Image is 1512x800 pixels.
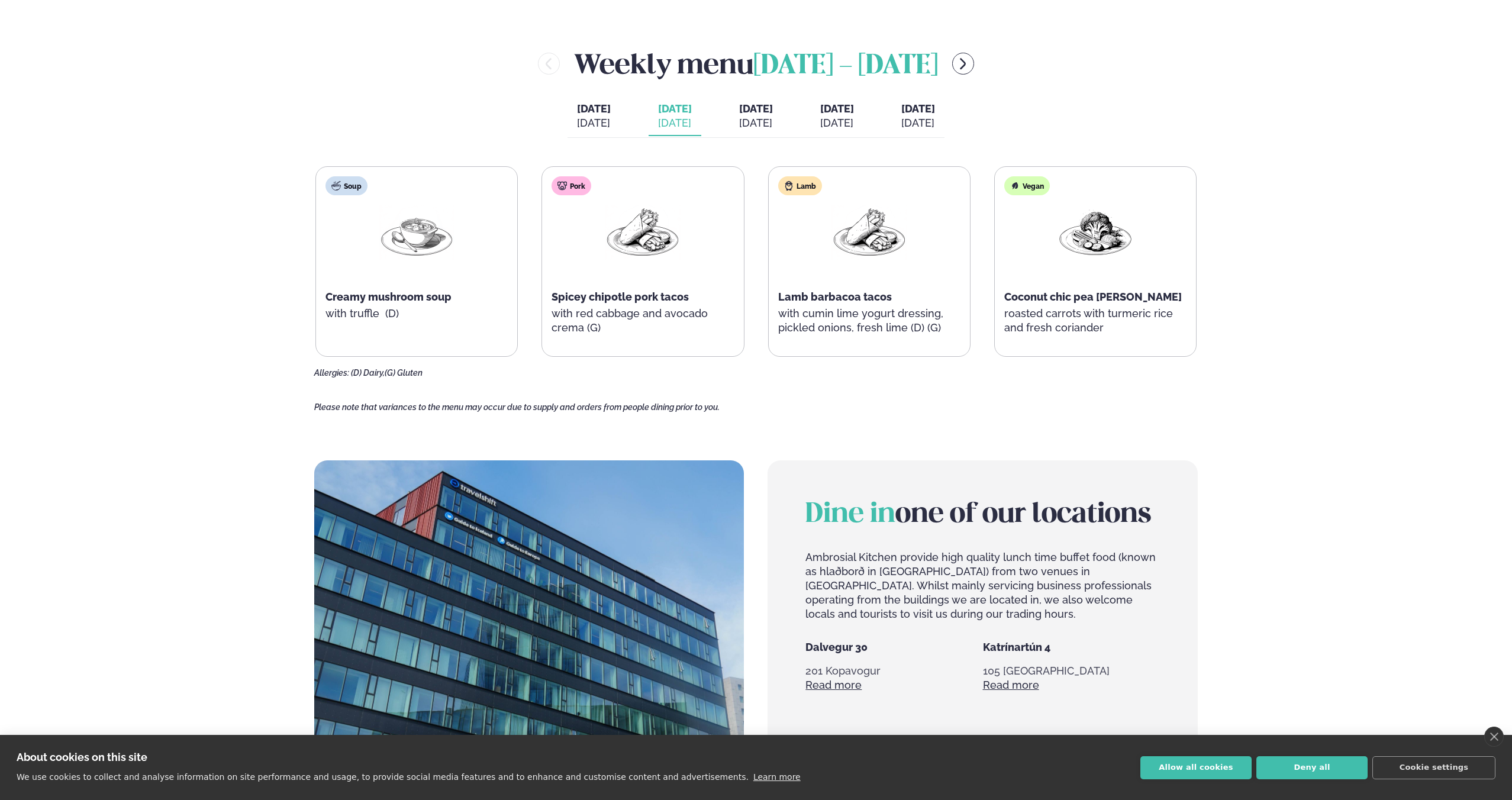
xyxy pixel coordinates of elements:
img: Lamb.svg [784,181,794,191]
p: Ambrosial Kitchen provide high quality lunch time buffet food (known as hlaðborð in [GEOGRAPHIC_D... [805,550,1159,621]
div: Soup [325,176,367,195]
p: We use cookies to collect and analyse information on site performance and usage, to provide socia... [17,772,749,782]
span: Creamy mushroom soup [325,291,452,303]
span: Dine in [805,502,895,528]
span: [DATE] [658,102,692,115]
div: [DATE] [577,116,611,130]
div: [DATE] [739,116,773,130]
img: Soup.png [379,205,454,260]
img: Wraps.png [605,205,681,260]
strong: About cookies on this site [17,751,147,763]
span: [DATE] [901,102,935,115]
a: Learn more [753,772,801,782]
span: Lamb barbacoa tacos [778,291,892,303]
img: pork.svg [557,181,567,191]
h2: Weekly menu [574,44,938,83]
button: Allow all cookies [1140,756,1252,779]
button: menu-btn-right [952,53,974,75]
a: close [1484,727,1504,747]
img: Vegan.png [1058,205,1133,260]
button: [DATE] [DATE] [730,97,782,136]
h2: one of our locations [805,498,1159,531]
h5: Dalvegur 30 [805,640,982,654]
button: Deny all [1256,756,1368,779]
button: [DATE] [DATE] [811,97,863,136]
span: [DATE] - [DATE] [753,53,938,79]
p: with red cabbage and avocado crema (G) [552,307,734,335]
span: (G) Gluten [385,368,423,378]
a: Read more [983,678,1039,692]
span: Allergies: [314,368,349,378]
div: [DATE] [901,116,935,130]
button: [DATE] [DATE] [649,97,701,136]
h5: Katrínartún 4 [983,640,1160,654]
span: Spicey chipotle pork tacos [552,291,689,303]
span: (D) Dairy, [351,368,385,378]
img: Vegan.svg [1010,181,1020,191]
img: Wraps.png [831,205,907,260]
span: [DATE] [820,102,854,115]
div: Lamb [778,176,822,195]
span: [DATE] [739,102,773,115]
p: with truffle (D) [325,307,508,321]
button: Cookie settings [1372,756,1495,779]
div: Vegan [1004,176,1050,195]
span: 105 [GEOGRAPHIC_DATA] [983,664,1110,677]
div: [DATE] [658,116,692,130]
button: [DATE] [DATE] [568,97,620,136]
p: roasted carrots with turmeric rice and fresh coriander [1004,307,1187,335]
span: [DATE] [577,102,611,116]
p: with cumin lime yogurt dressing, pickled onions, fresh lime (D) (G) [778,307,960,335]
div: [DATE] [820,116,854,130]
img: soup.svg [331,181,341,191]
button: [DATE] [DATE] [892,97,944,136]
button: menu-btn-left [538,53,560,75]
span: Please note that variances to the menu may occur due to supply and orders from people dining prio... [314,402,720,412]
span: Coconut chic pea [PERSON_NAME] [1004,291,1182,303]
div: Pork [552,176,591,195]
a: Read more [805,678,862,692]
span: 201 Kopavogur [805,664,881,677]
